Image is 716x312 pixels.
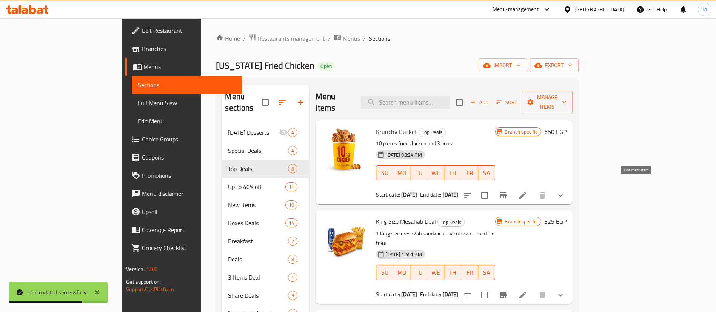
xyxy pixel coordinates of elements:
[469,98,490,107] span: Add
[464,168,475,178] span: FR
[288,256,297,263] span: 8
[485,61,521,70] span: import
[481,267,492,278] span: SA
[494,286,512,304] button: Branch-specific-item
[419,128,445,137] span: Top Deals
[322,126,370,175] img: Krunchy Bucket
[125,184,242,203] a: Menu disclaimer
[138,80,236,89] span: Sections
[228,273,288,282] span: 3 Items Deal
[27,288,86,297] div: Item updated successfully
[479,58,527,72] button: import
[142,44,236,53] span: Branches
[125,22,242,40] a: Edit Restaurant
[518,290,527,300] a: Edit menu item
[288,164,297,173] div: items
[125,130,242,148] a: Choice Groups
[467,97,491,108] span: Add item
[556,290,565,300] svg: Show Choices
[361,96,450,109] input: search
[383,151,425,158] span: [DATE] 03:24 PM
[493,5,539,14] div: Menu-management
[444,265,461,280] button: TH
[556,191,565,200] svg: Show Choices
[228,128,279,137] div: Ramadan Desserts
[125,58,242,76] a: Menus
[459,186,477,204] button: sort-choices
[225,91,262,114] h2: Menu sections
[288,128,297,137] div: items
[216,57,314,74] span: [US_STATE] Fried Chicken
[461,265,478,280] button: FR
[228,291,288,300] span: Share Deals
[502,218,540,225] span: Branch specific
[322,216,370,264] img: King Size Mesahab Deal
[222,141,309,160] div: Special Deals4
[222,286,309,304] div: Share Deals9
[142,135,236,144] span: Choice Groups
[228,128,279,137] span: [DATE] Desserts
[142,171,236,180] span: Promotions
[401,190,417,200] b: [DATE]
[376,165,393,180] button: SU
[443,289,459,299] b: [DATE]
[420,289,441,299] span: End date:
[530,58,579,72] button: export
[343,34,360,43] span: Menus
[288,292,297,299] span: 9
[363,34,366,43] li: /
[494,97,519,108] button: Sort
[393,165,410,180] button: MO
[379,168,390,178] span: SU
[125,40,242,58] a: Branches
[496,98,517,107] span: Sort
[258,34,325,43] span: Restaurants management
[444,165,461,180] button: TH
[222,232,309,250] div: Breakfast2
[125,166,242,184] a: Promotions
[328,34,331,43] li: /
[228,182,285,191] div: Up to 40% off
[410,265,427,280] button: TU
[459,286,477,304] button: sort-choices
[222,214,309,232] div: Boxes Deals14
[437,218,465,227] div: Top Deals
[228,218,285,227] span: Boxes Deals
[286,220,297,227] span: 14
[125,221,242,239] a: Coverage Report
[477,287,493,303] span: Select to update
[288,255,297,264] div: items
[126,264,145,274] span: Version:
[288,273,297,282] div: items
[228,255,288,264] span: Deals
[243,34,246,43] li: /
[125,148,242,166] a: Coupons
[478,265,495,280] button: SA
[222,123,309,141] div: [DATE] Desserts4
[544,216,567,227] h6: 325 EGP
[376,229,495,248] p: 1 King size mesa7ab sandwich + V cola can + medium fries
[285,200,297,209] div: items
[286,201,297,209] span: 10
[376,265,393,280] button: SU
[288,165,297,172] span: 8
[142,207,236,216] span: Upsell
[376,139,495,148] p: 10 pieces fried chicken and 3 buns.
[273,93,291,111] span: Sort sections
[551,286,570,304] button: show more
[228,164,288,173] span: Top Deals
[401,289,417,299] b: [DATE]
[222,250,309,268] div: Deals8
[288,291,297,300] div: items
[467,97,491,108] button: Add
[222,178,309,196] div: Up to 40% off11
[132,76,242,94] a: Sections
[427,165,444,180] button: WE
[544,126,567,137] h6: 650 EGP
[142,153,236,162] span: Coupons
